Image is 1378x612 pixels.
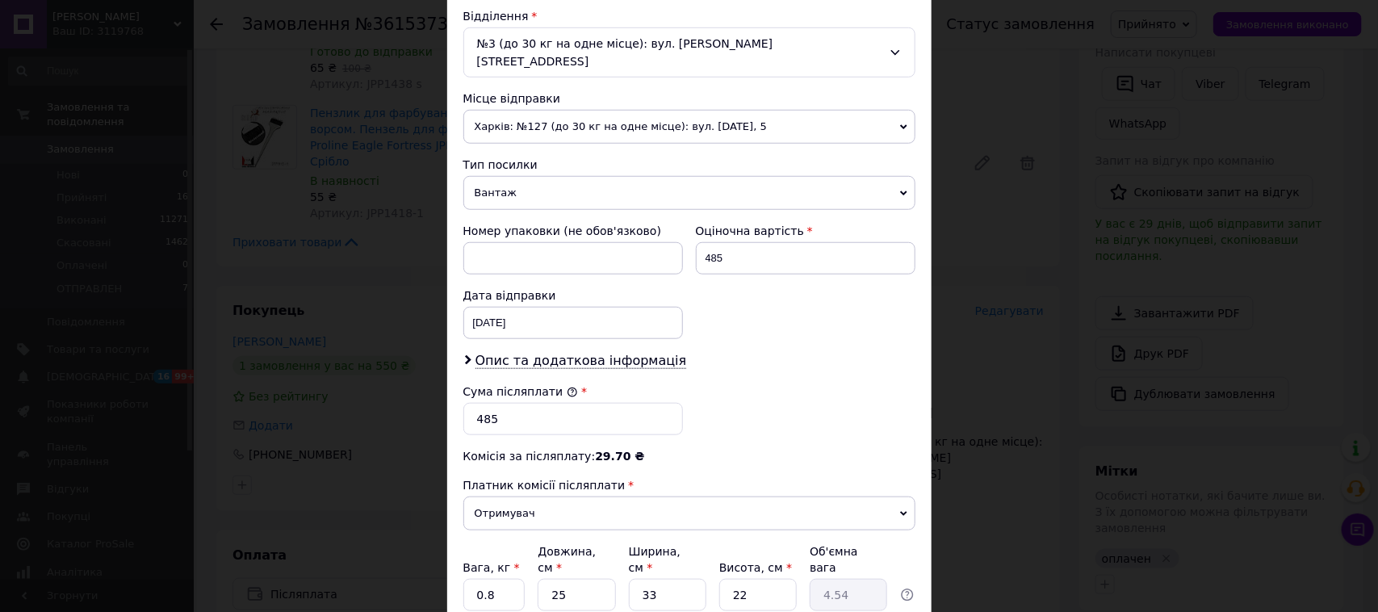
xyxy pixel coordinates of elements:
span: 29.70 ₴ [595,450,644,463]
span: Тип посилки [463,158,538,171]
span: Платник комісії післяплати [463,479,626,492]
div: Оціночна вартість [696,223,915,239]
div: Комісія за післяплату: [463,448,915,464]
label: Висота, см [719,561,792,574]
div: №3 (до 30 кг на одне місце): вул. [PERSON_NAME][STREET_ADDRESS] [463,27,915,78]
span: Опис та додаткова інформація [475,353,687,369]
div: Дата відправки [463,287,683,304]
span: Отримувач [463,497,915,530]
div: Об'ємна вага [810,543,887,576]
div: Відділення [463,8,915,24]
span: Вантаж [463,176,915,210]
span: Харків: №127 (до 30 кг на одне місце): вул. [DATE], 5 [463,110,915,144]
label: Ширина, см [629,545,681,574]
div: Номер упаковки (не обов'язково) [463,223,683,239]
label: Сума післяплати [463,385,578,398]
label: Вага, кг [463,561,520,574]
span: Місце відправки [463,92,561,105]
label: Довжина, см [538,545,596,574]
